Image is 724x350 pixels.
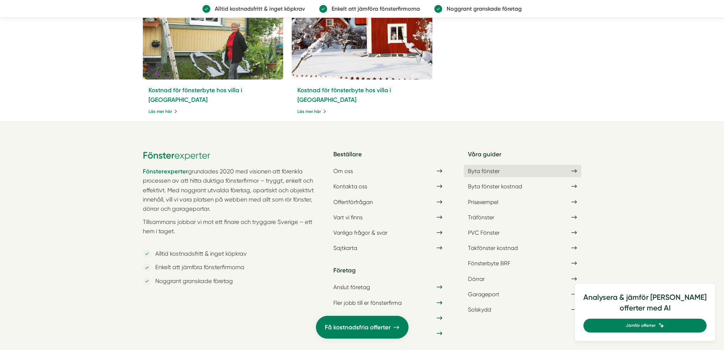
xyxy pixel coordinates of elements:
[626,322,656,329] span: Jämför offerter
[464,165,581,177] a: Byta fönster
[149,108,177,115] a: Läs mer här
[464,257,581,270] a: Fönsterbyte BRF
[143,167,321,214] p: grundades 2020 med visionen att förenkla processen av att hitta duktiga fönsterfirmor – tryggt, e...
[464,180,581,193] a: Byta fönster kostnad
[151,249,247,258] p: Alltid kostnadsfritt & inget köpkrav
[464,196,581,208] a: Prisexempel
[329,281,447,293] a: Anslut företag
[329,196,447,208] a: Offertförfrågan
[151,277,233,286] p: Noggrant granskade företag
[151,263,244,272] p: Enkelt att jämföra fönsterfirmorna
[464,226,581,239] a: PVC Fönster
[583,292,707,319] h4: Analysera & jämför [PERSON_NAME] offerter med AI
[329,211,447,224] a: Vart vi finns
[297,108,326,115] a: Läs mer här
[143,168,188,175] a: Fönsterexperter
[329,150,447,165] h5: Beställare
[583,319,707,333] a: Jämför offerter
[327,4,420,13] p: Enkelt att jämföra fönsterfirmorna
[325,323,391,332] span: Få kostnadsfria offerter
[464,273,581,285] a: Dörrar
[464,242,581,254] a: Takfönster kostnad
[464,150,581,165] h5: Våra guider
[329,165,447,177] a: Om oss
[464,211,581,224] a: Träfönster
[464,303,581,316] a: Solskydd
[143,150,210,161] img: Fönsterexperter
[143,218,321,246] p: Tillsammans jobbar vi mot ett finare och tryggare Sverige – ett hem i taget.
[329,226,447,239] a: Vanliga frågor & svar
[464,288,581,301] a: Garageport
[329,242,447,254] a: Sajtkarta
[442,4,522,13] p: Noggrant granskade företag
[329,297,447,309] a: Fler jobb till er fönsterfirma
[210,4,305,13] p: Alltid kostnadsfritt & inget köpkrav
[149,87,242,103] a: Kostnad för fönsterbyte hos villa i [GEOGRAPHIC_DATA]
[329,180,447,193] a: Kontakta oss
[316,316,408,339] a: Få kostnadsfria offerter
[329,257,447,281] h5: Företag
[329,312,447,324] a: Starta en fönsterfirma
[297,87,391,103] a: Kostnad för fönsterbyte hos villa i [GEOGRAPHIC_DATA]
